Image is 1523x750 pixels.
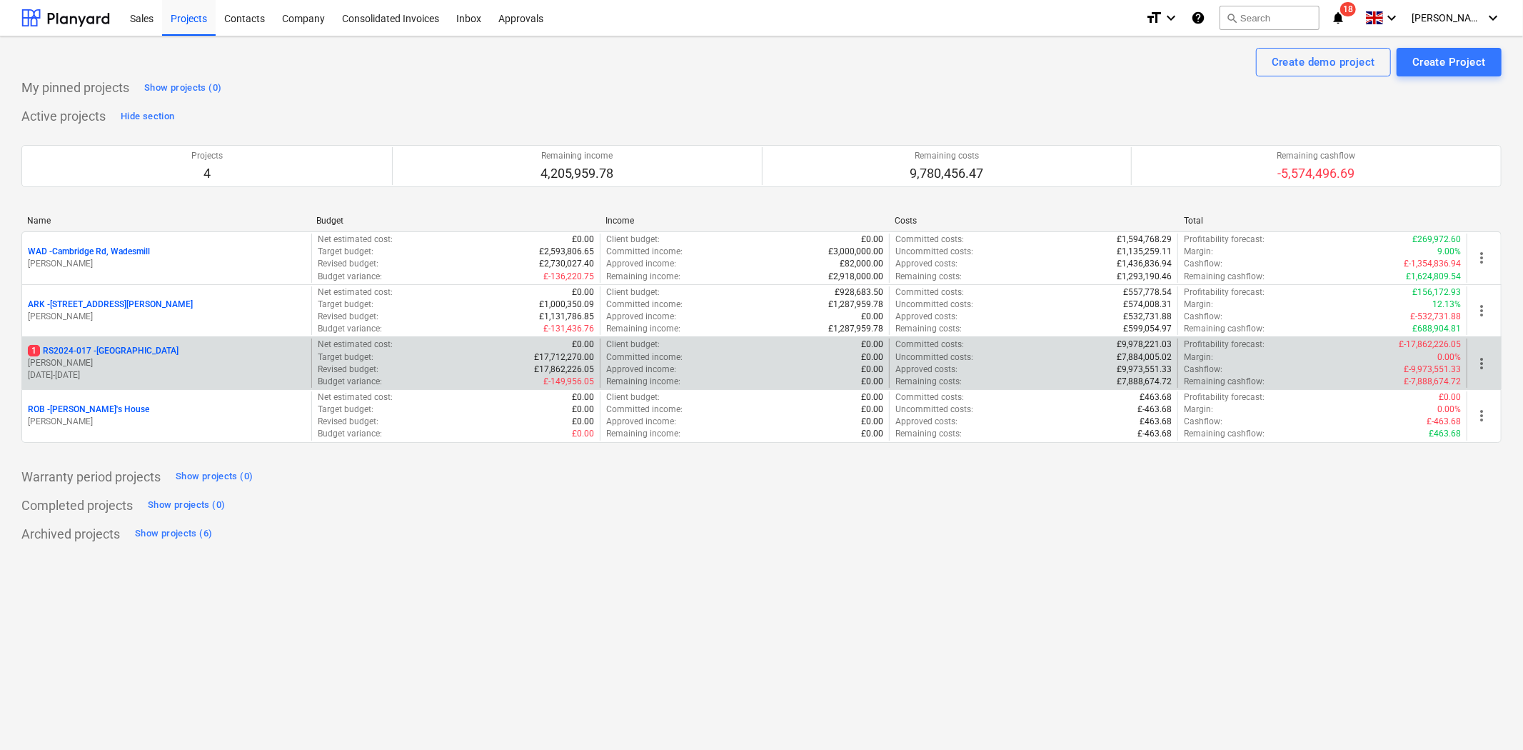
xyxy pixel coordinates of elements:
p: Profitability forecast : [1184,391,1265,404]
p: £1,000,350.09 [539,299,594,311]
p: £0.00 [861,234,883,246]
div: ROB -[PERSON_NAME]'s House[PERSON_NAME] [28,404,306,428]
p: Remaining cashflow : [1184,271,1265,283]
p: Committed income : [606,351,683,364]
iframe: Chat Widget [1452,681,1523,750]
p: £1,624,809.54 [1406,271,1461,283]
div: Name [27,216,305,226]
p: Revised budget : [318,258,378,270]
p: Client budget : [606,234,660,246]
p: [PERSON_NAME] [28,357,306,369]
p: Remaining costs [910,150,983,162]
p: £9,978,221.03 [1117,339,1172,351]
p: Completed projects [21,497,133,514]
p: Projects [191,150,223,162]
p: £-136,220.75 [543,271,594,283]
p: £1,287,959.78 [828,299,883,311]
p: Net estimated cost : [318,234,393,246]
p: £0.00 [572,339,594,351]
p: Uncommitted costs : [895,404,973,416]
button: Show projects (0) [144,494,228,517]
p: Target budget : [318,246,373,258]
p: £-131,436.76 [543,323,594,335]
p: £0.00 [572,416,594,428]
p: Approved costs : [895,311,957,323]
p: £-9,973,551.33 [1404,364,1461,376]
p: £2,730,027.40 [539,258,594,270]
p: Committed costs : [895,234,964,246]
p: -5,574,496.69 [1277,165,1356,182]
p: £0.00 [572,404,594,416]
p: £463.68 [1429,428,1461,440]
p: Remaining costs : [895,271,962,283]
i: Knowledge base [1191,9,1205,26]
p: Client budget : [606,286,660,299]
span: more_vert [1473,407,1490,424]
i: keyboard_arrow_down [1484,9,1502,26]
span: 1 [28,345,40,356]
p: WAD - Cambridge Rd, Wadesmill [28,246,150,258]
p: Remaining costs : [895,376,962,388]
p: £0.00 [861,391,883,404]
div: Show projects (0) [176,469,253,485]
p: £532,731.88 [1123,311,1172,323]
p: £0.00 [861,351,883,364]
p: £-532,731.88 [1410,311,1461,323]
p: £0.00 [1439,391,1461,404]
p: £-463.68 [1137,404,1172,416]
p: 12.13% [1432,299,1461,311]
div: Total [1184,216,1462,226]
div: 1RS2024-017 -[GEOGRAPHIC_DATA][PERSON_NAME][DATE]-[DATE] [28,345,306,381]
p: £463.68 [1140,416,1172,428]
p: £1,293,190.46 [1117,271,1172,283]
p: 0.00% [1437,351,1461,364]
p: £0.00 [861,376,883,388]
i: format_size [1145,9,1162,26]
p: My pinned projects [21,79,129,96]
p: Remaining income [541,150,614,162]
p: Approved costs : [895,258,957,270]
p: £557,778.54 [1123,286,1172,299]
div: Show projects (0) [148,497,225,514]
p: Remaining income : [606,271,680,283]
p: Net estimated cost : [318,286,393,299]
p: Net estimated cost : [318,339,393,351]
p: Uncommitted costs : [895,351,973,364]
p: 9.00% [1437,246,1461,258]
p: Profitability forecast : [1184,286,1265,299]
p: Committed income : [606,246,683,258]
span: more_vert [1473,302,1490,319]
p: [DATE] - [DATE] [28,369,306,381]
p: Remaining cashflow : [1184,428,1265,440]
p: ARK - [STREET_ADDRESS][PERSON_NAME] [28,299,193,311]
i: keyboard_arrow_down [1162,9,1180,26]
p: £2,593,806.65 [539,246,594,258]
p: £-149,956.05 [543,376,594,388]
p: Revised budget : [318,416,378,428]
p: £599,054.97 [1123,323,1172,335]
p: £-463.68 [1137,428,1172,440]
p: 4,205,959.78 [541,165,614,182]
p: Committed income : [606,299,683,311]
p: Committed income : [606,404,683,416]
div: Income [605,216,883,226]
p: £0.00 [572,234,594,246]
p: Profitability forecast : [1184,234,1265,246]
button: Show projects (0) [172,466,256,489]
p: Margin : [1184,299,1213,311]
p: £0.00 [861,428,883,440]
div: ARK -[STREET_ADDRESS][PERSON_NAME][PERSON_NAME] [28,299,306,323]
p: £0.00 [572,391,594,404]
p: Target budget : [318,299,373,311]
p: Warranty period projects [21,469,161,486]
p: £156,172.93 [1412,286,1461,299]
p: £1,131,786.85 [539,311,594,323]
p: £7,884,005.02 [1117,351,1172,364]
p: £1,594,768.29 [1117,234,1172,246]
p: 0.00% [1437,404,1461,416]
p: £17,712,270.00 [534,351,594,364]
p: Margin : [1184,246,1213,258]
p: Cashflow : [1184,416,1222,428]
p: Remaining cashflow [1277,150,1356,162]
